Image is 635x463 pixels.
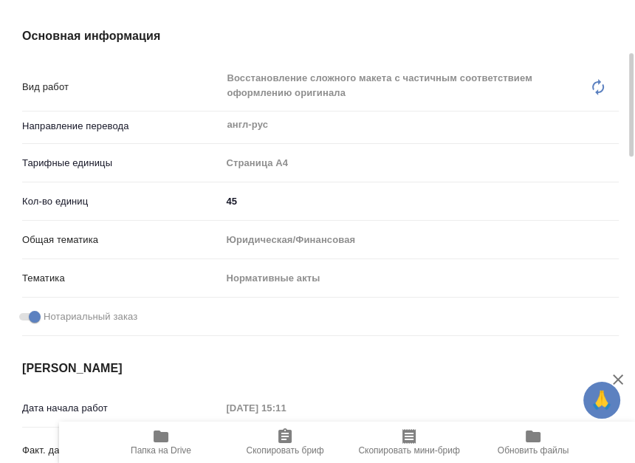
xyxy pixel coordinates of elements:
span: Обновить файлы [498,445,569,456]
div: Страница А4 [221,151,619,176]
p: Кол-во единиц [22,194,221,209]
p: Тематика [22,271,221,286]
p: Дата начала работ [22,401,221,416]
span: Нотариальный заказ [44,309,137,324]
button: Скопировать бриф [223,422,347,463]
p: Тарифные единицы [22,156,221,171]
div: Юридическая/Финансовая [221,227,619,253]
button: 🙏 [583,382,620,419]
span: Папка на Drive [131,445,191,456]
span: 🙏 [589,385,614,416]
p: Вид работ [22,80,221,95]
input: ✎ Введи что-нибудь [221,191,619,212]
button: Папка на Drive [99,422,223,463]
input: Пустое поле [221,397,350,419]
button: Обновить файлы [471,422,595,463]
p: Направление перевода [22,119,221,134]
h4: [PERSON_NAME] [22,360,619,377]
span: Скопировать мини-бриф [358,445,459,456]
button: Скопировать мини-бриф [347,422,471,463]
span: Скопировать бриф [246,445,323,456]
p: Общая тематика [22,233,221,247]
p: Факт. дата начала работ [22,443,221,458]
h4: Основная информация [22,27,619,45]
div: Нормативные акты [221,266,619,291]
